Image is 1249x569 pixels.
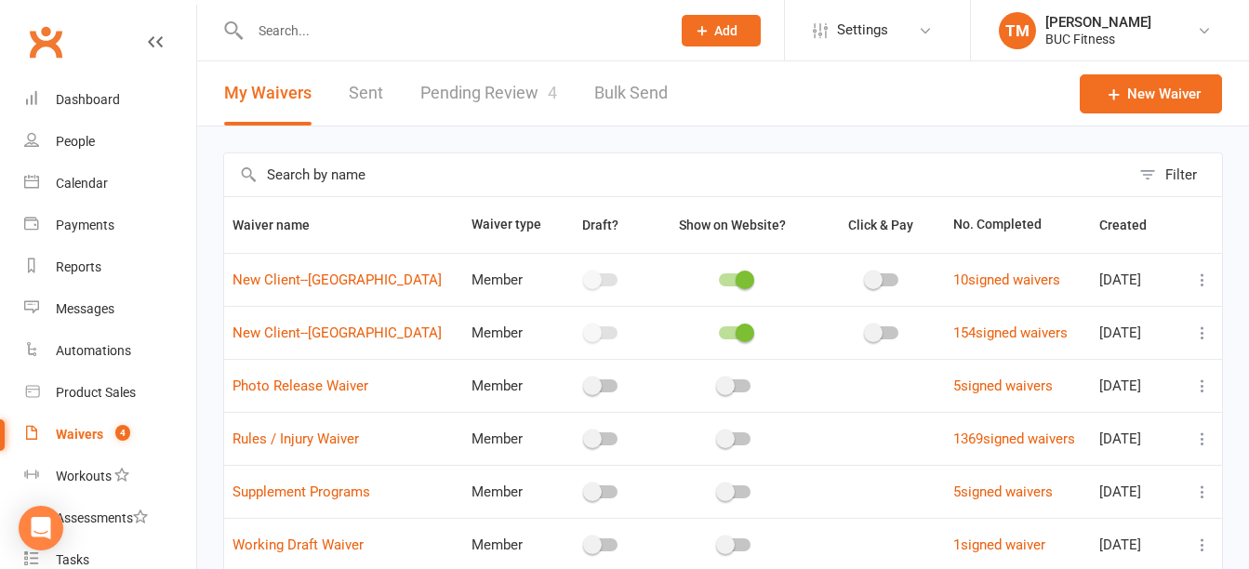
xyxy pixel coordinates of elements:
button: Filter [1130,153,1222,196]
div: BUC Fitness [1045,31,1151,47]
div: Product Sales [56,385,136,400]
div: Payments [56,218,114,232]
th: No. Completed [945,197,1091,253]
a: 1signed waiver [953,536,1045,553]
button: Show on Website? [662,214,806,236]
div: Open Intercom Messenger [19,506,63,550]
button: Created [1099,214,1167,236]
span: 4 [115,425,130,441]
a: Calendar [24,163,196,205]
div: Workouts [56,469,112,483]
a: New Client--[GEOGRAPHIC_DATA] [233,271,442,288]
button: Draft? [565,214,639,236]
span: 4 [548,83,557,102]
div: Automations [56,343,131,358]
a: Bulk Send [594,61,668,126]
div: Waivers [56,427,103,442]
a: People [24,121,196,163]
a: Pending Review4 [420,61,557,126]
div: Dashboard [56,92,120,107]
a: Waivers 4 [24,414,196,456]
div: Tasks [56,552,89,567]
a: Photo Release Waiver [233,377,368,394]
a: Supplement Programs [233,483,370,500]
td: Member [463,253,554,306]
td: Member [463,412,554,465]
div: [PERSON_NAME] [1045,14,1151,31]
button: Add [682,15,761,46]
a: 5signed waivers [953,483,1053,500]
a: Reports [24,246,196,288]
th: Waiver type [463,197,554,253]
div: Calendar [56,176,108,191]
span: Draft? [582,218,618,232]
button: Click & Pay [831,214,934,236]
td: [DATE] [1091,465,1180,518]
td: Member [463,359,554,412]
td: [DATE] [1091,359,1180,412]
a: Workouts [24,456,196,497]
input: Search by name [224,153,1130,196]
td: Member [463,465,554,518]
div: People [56,134,95,149]
td: Member [463,306,554,359]
input: Search... [245,18,658,44]
a: Automations [24,330,196,372]
a: Messages [24,288,196,330]
span: Created [1099,218,1167,232]
a: Clubworx [22,19,69,65]
td: [DATE] [1091,306,1180,359]
a: New Waiver [1080,74,1222,113]
span: Click & Pay [848,218,913,232]
a: 1369signed waivers [953,430,1075,447]
td: [DATE] [1091,253,1180,306]
div: Messages [56,301,114,316]
a: Assessments [24,497,196,539]
span: Add [714,23,737,38]
a: Payments [24,205,196,246]
span: Settings [837,9,888,51]
a: Working Draft Waiver [233,536,364,553]
a: Product Sales [24,372,196,414]
span: Waiver name [233,218,330,232]
a: 10signed waivers [953,271,1060,288]
div: Reports [56,259,101,274]
button: My Waivers [224,61,312,126]
a: Rules / Injury Waiver [233,430,359,447]
a: 5signed waivers [953,377,1053,394]
a: New Client--[GEOGRAPHIC_DATA] [233,324,442,341]
div: Filter [1165,164,1197,186]
div: Assessments [56,510,148,525]
button: Waiver name [233,214,330,236]
span: Show on Website? [679,218,786,232]
div: TM [999,12,1036,49]
a: Sent [349,61,383,126]
a: 154signed waivers [953,324,1068,341]
a: Dashboard [24,79,196,121]
td: [DATE] [1091,412,1180,465]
